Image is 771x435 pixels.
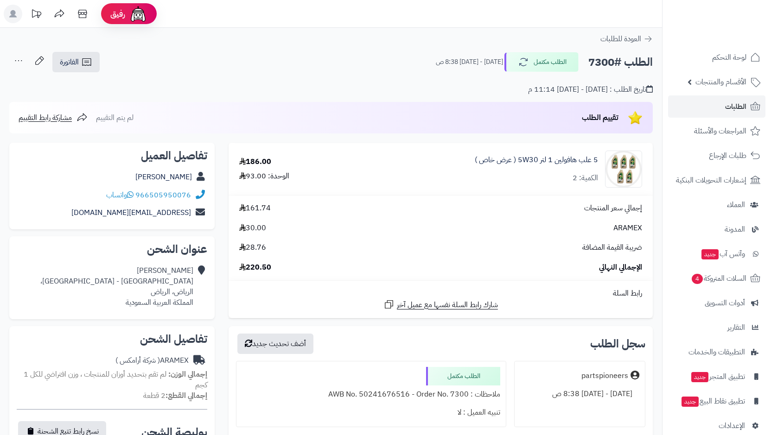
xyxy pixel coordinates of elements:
[60,57,79,68] span: الفاتورة
[709,149,746,162] span: طلبات الإرجاع
[520,385,639,403] div: [DATE] - [DATE] 8:38 ص
[135,189,191,201] a: 966505950076
[590,338,645,349] h3: سجل الطلب
[588,53,653,72] h2: الطلب #7300
[135,171,192,183] a: [PERSON_NAME]
[719,419,745,432] span: الإعدادات
[668,194,765,216] a: العملاء
[17,244,207,255] h2: عنوان الشحن
[17,334,207,345] h2: تفاصيل الشحن
[668,218,765,240] a: المدونة
[504,52,579,72] button: الطلب مكتمل
[239,203,271,214] span: 161.74
[115,355,189,366] div: ARAMEX
[668,366,765,388] a: تطبيق المتجرجديد
[143,390,207,401] small: 2 قطعة
[237,334,313,354] button: أضف تحديث جديد
[239,171,289,182] div: الوحدة: 93.00
[24,369,207,391] span: لم تقم بتحديد أوزان للمنتجات ، وزن افتراضي للكل 1 كجم
[71,207,191,218] a: [EMAIL_ADDRESS][DOMAIN_NAME]
[168,369,207,380] strong: إجمالي الوزن:
[694,125,746,138] span: المراجعات والأسئلة
[727,198,745,211] span: العملاء
[600,33,653,44] a: العودة للطلبات
[242,403,500,422] div: تنبيه العميل : لا
[701,249,719,259] span: جديد
[52,52,100,72] a: الفاتورة
[668,46,765,69] a: لوحة التحكم
[688,346,745,359] span: التطبيقات والخدمات
[25,5,48,25] a: تحديثات المنصة
[383,299,498,310] a: شارك رابط السلة نفسها مع عميل آخر
[17,150,207,161] h2: تفاصيل العميل
[599,262,642,273] span: الإجمالي النهائي
[239,157,271,167] div: 186.00
[605,151,642,188] img: 1695143624-Untitled%20design%20(15)-90x90.png
[584,203,642,214] span: إجمالي سعر المنتجات
[668,145,765,167] a: طلبات الإرجاع
[115,355,160,366] span: ( شركة أرامكس )
[242,385,500,403] div: ملاحظات : AWB No. 50241676516 - Order No. 7300
[232,288,649,299] div: رابط السلة
[701,247,745,260] span: وآتس آب
[426,367,500,385] div: الطلب مكتمل
[110,8,125,19] span: رفيق
[436,57,503,67] small: [DATE] - [DATE] 8:38 ص
[166,390,207,401] strong: إجمالي القطع:
[668,169,765,191] a: إشعارات التحويلات البنكية
[682,397,699,407] span: جديد
[528,84,653,95] div: تاريخ الطلب : [DATE] - [DATE] 11:14 م
[239,223,266,233] span: 30.00
[668,243,765,265] a: وآتس آبجديد
[397,300,498,310] span: شارك رابط السلة نفسها مع عميل آخر
[96,112,134,123] span: لم يتم التقييم
[676,174,746,187] span: إشعارات التحويلات البنكية
[106,189,134,201] a: واتساب
[239,242,266,253] span: 28.76
[695,76,746,88] span: الأقسام والمنتجات
[129,5,147,23] img: ai-face.png
[40,265,193,308] div: [PERSON_NAME] [GEOGRAPHIC_DATA] - [GEOGRAPHIC_DATA]، الرياض، الرياض المملكة العربية السعودية
[600,33,641,44] span: العودة للطلبات
[19,112,72,123] span: مشاركة رابط التقييم
[668,120,765,142] a: المراجعات والأسئلة
[727,321,745,334] span: التقارير
[725,223,745,236] span: المدونة
[582,112,618,123] span: تقييم الطلب
[691,272,746,285] span: السلات المتروكة
[668,341,765,363] a: التطبيقات والخدمات
[681,395,745,408] span: تطبيق نقاط البيع
[691,372,708,382] span: جديد
[712,51,746,64] span: لوحة التحكم
[668,390,765,412] a: تطبيق نقاط البيعجديد
[581,371,628,381] div: partspioneers
[239,262,271,273] span: 220.50
[613,223,642,233] span: ARAMEX
[705,296,745,309] span: أدوات التسويق
[19,112,88,123] a: مشاركة رابط التقييم
[725,100,746,113] span: الطلبات
[668,316,765,339] a: التقارير
[690,370,745,383] span: تطبيق المتجر
[573,173,598,183] div: الكمية: 2
[582,242,642,253] span: ضريبة القيمة المضافة
[668,267,765,290] a: السلات المتروكة4
[475,155,598,165] a: 5 علب هافولين 1 لتر 5W30 ( عرض خاص )
[692,274,703,284] span: 4
[668,292,765,314] a: أدوات التسويق
[668,95,765,118] a: الطلبات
